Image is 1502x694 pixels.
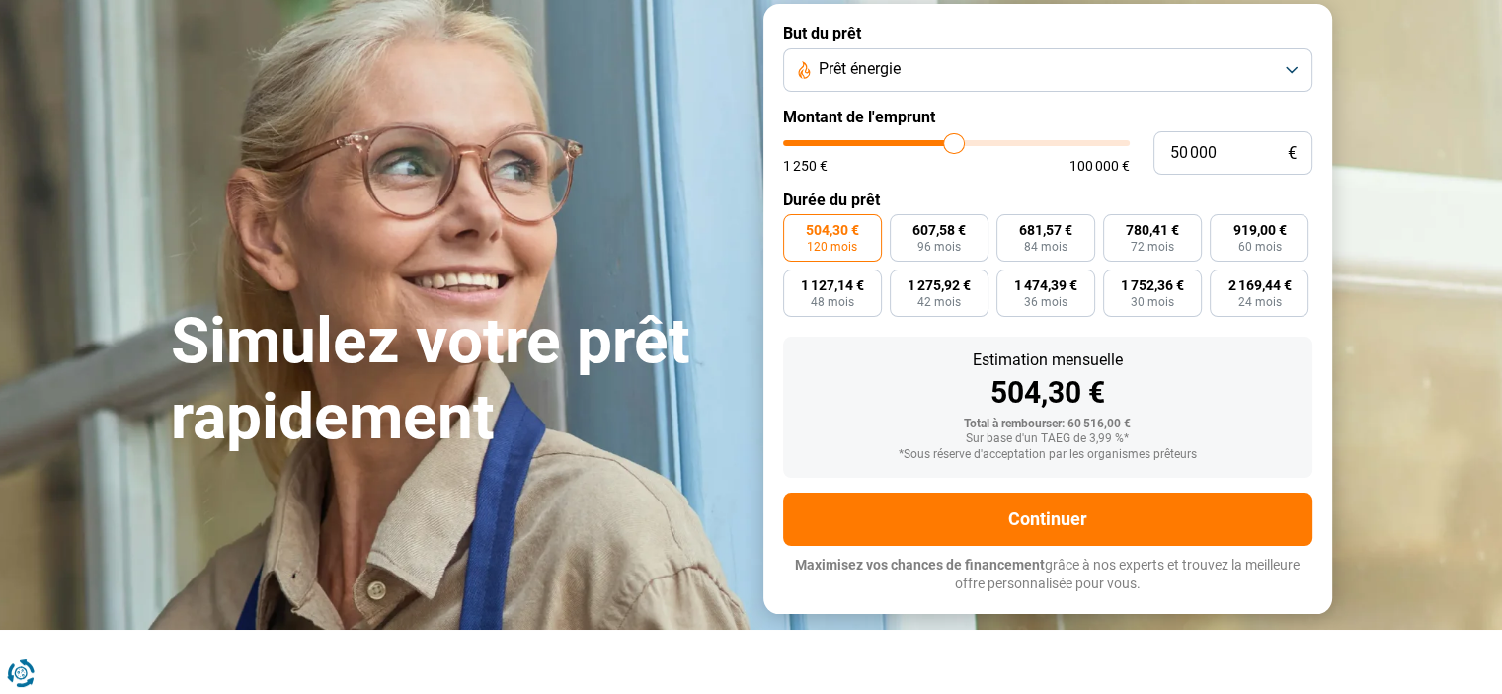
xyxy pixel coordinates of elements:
[783,108,1312,126] label: Montant de l'emprunt
[917,296,961,308] span: 42 mois
[799,432,1297,446] div: Sur base d'un TAEG de 3,99 %*
[1131,241,1174,253] span: 72 mois
[908,278,971,292] span: 1 275,92 €
[783,48,1312,92] button: Prêt énergie
[807,241,857,253] span: 120 mois
[1019,223,1072,237] span: 681,57 €
[1024,241,1067,253] span: 84 mois
[799,448,1297,462] div: *Sous réserve d'acceptation par les organismes prêteurs
[1288,145,1297,162] span: €
[799,378,1297,408] div: 504,30 €
[1126,223,1179,237] span: 780,41 €
[801,278,864,292] span: 1 127,14 €
[806,223,859,237] span: 504,30 €
[819,58,901,80] span: Prêt énergie
[171,304,740,456] h1: Simulez votre prêt rapidement
[783,159,828,173] span: 1 250 €
[783,556,1312,594] p: grâce à nos experts et trouvez la meilleure offre personnalisée pour vous.
[783,24,1312,42] label: But du prêt
[917,241,961,253] span: 96 mois
[1024,296,1067,308] span: 36 mois
[1227,278,1291,292] span: 2 169,44 €
[795,557,1045,573] span: Maximisez vos chances de financement
[799,352,1297,368] div: Estimation mensuelle
[1237,296,1281,308] span: 24 mois
[1237,241,1281,253] span: 60 mois
[811,296,854,308] span: 48 mois
[799,418,1297,431] div: Total à rembourser: 60 516,00 €
[783,191,1312,209] label: Durée du prêt
[1232,223,1286,237] span: 919,00 €
[1014,278,1077,292] span: 1 474,39 €
[1069,159,1130,173] span: 100 000 €
[783,493,1312,546] button: Continuer
[1131,296,1174,308] span: 30 mois
[912,223,966,237] span: 607,58 €
[1121,278,1184,292] span: 1 752,36 €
